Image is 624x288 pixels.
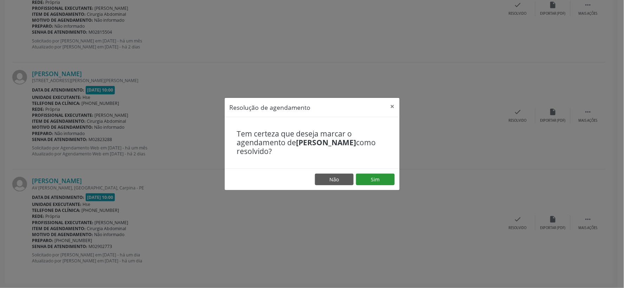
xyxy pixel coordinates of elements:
[230,103,311,112] h5: Resolução de agendamento
[237,129,387,156] h4: Tem certeza que deseja marcar o agendamento de como resolvido?
[315,174,354,186] button: Não
[296,138,356,147] b: [PERSON_NAME]
[356,174,395,186] button: Sim
[386,98,400,115] button: Close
